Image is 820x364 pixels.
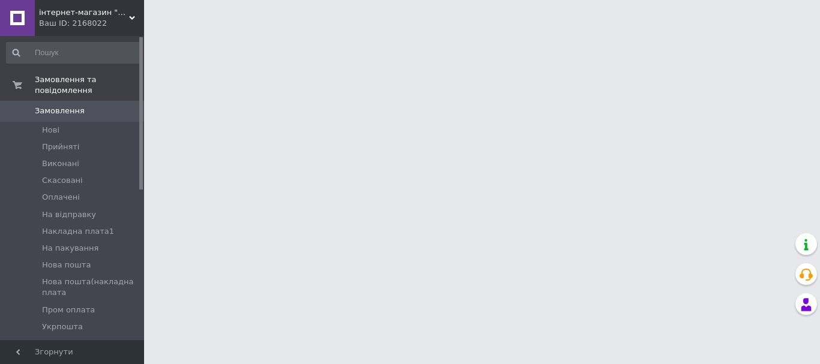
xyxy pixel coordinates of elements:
span: Нова пошта [42,260,91,270]
span: Пром оплата [42,305,95,315]
span: Нова пошта(накладна плата [42,276,140,298]
div: Ваш ID: 2168022 [39,18,144,29]
span: На пакування [42,243,98,254]
span: інтернет-магазин "ПРЯЖА ДЛЯ В'ЯЗАННЯ" [39,7,129,18]
span: Нові [42,125,59,136]
span: Прийняті [42,142,79,152]
span: Накладна плата1 [42,226,114,237]
span: Виконані [42,158,79,169]
span: Оплачені [42,192,80,203]
span: Замовлення [35,106,85,116]
input: Пошук [6,42,142,64]
span: На відправку [42,209,96,220]
span: Скасовані [42,175,83,186]
span: Укрпошта [42,321,83,332]
span: Замовлення та повідомлення [35,74,144,96]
